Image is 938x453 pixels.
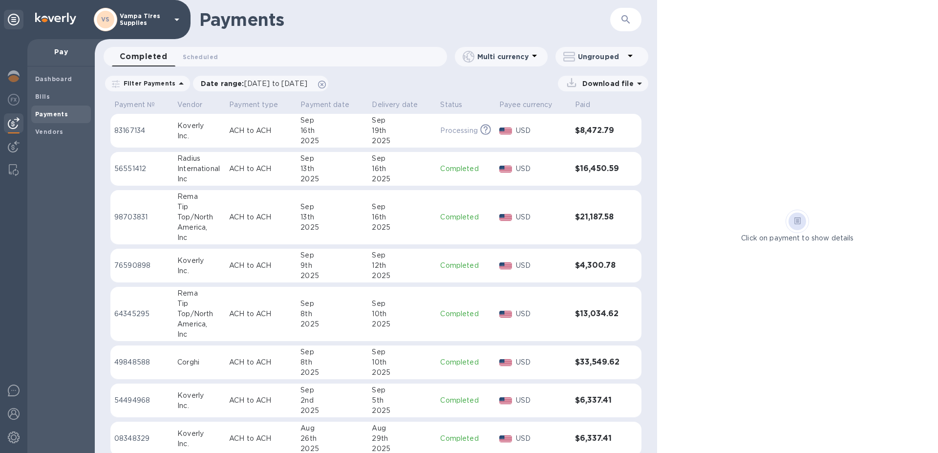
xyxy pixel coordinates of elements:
p: USD [516,309,567,319]
span: Payment № [114,100,168,110]
div: America, [177,222,221,233]
p: 54494968 [114,395,170,406]
h1: Payments [199,9,610,30]
div: America, [177,319,221,329]
div: 19th [372,126,432,136]
div: Date range:[DATE] to [DATE] [193,76,328,91]
p: Ungrouped [578,52,624,62]
p: ACH to ACH [229,260,293,271]
div: 2025 [372,174,432,184]
div: Inc. [177,439,221,449]
b: Vendors [35,128,64,135]
p: ACH to ACH [229,309,293,319]
h3: $8,472.79 [575,126,621,135]
div: Inc. [177,266,221,276]
div: 26th [300,433,364,444]
p: Payment type [229,100,278,110]
h3: $21,187.58 [575,213,621,222]
p: Status [440,100,462,110]
p: Download file [578,79,634,88]
p: USD [516,126,567,136]
div: Inc [177,233,221,243]
span: Delivery date [372,100,430,110]
p: Completed [440,357,491,367]
p: Completed [440,164,491,174]
div: Sep [372,385,432,395]
img: Logo [35,13,76,24]
p: ACH to ACH [229,164,293,174]
img: USD [499,397,512,404]
div: Sep [372,299,432,309]
p: Multi currency [477,52,529,62]
div: Koverly [177,429,221,439]
div: 2025 [300,367,364,378]
div: Sep [372,347,432,357]
div: Inc. [177,131,221,141]
span: Status [440,100,475,110]
div: Aug [372,423,432,433]
div: Tip [177,202,221,212]
h3: $33,549.62 [575,358,621,367]
span: Scheduled [183,52,218,62]
img: Foreign exchange [8,94,20,106]
p: 98703831 [114,212,170,222]
p: Completed [440,212,491,222]
p: Processing [440,126,477,136]
b: Payments [35,110,68,118]
div: Rema [177,288,221,299]
div: 16th [372,212,432,222]
p: 49848588 [114,357,170,367]
div: Sep [300,202,364,212]
div: 2025 [372,271,432,281]
b: Bills [35,93,50,100]
div: 5th [372,395,432,406]
div: Unpin categories [4,10,23,29]
img: USD [499,262,512,269]
p: Click on payment to show details [741,233,853,243]
div: Sep [372,153,432,164]
div: 2025 [372,367,432,378]
span: Payment type [229,100,291,110]
div: Top/North [177,309,221,319]
div: Sep [372,202,432,212]
div: International [177,164,221,174]
p: 56551412 [114,164,170,174]
p: ACH to ACH [229,212,293,222]
div: 16th [372,164,432,174]
p: Completed [440,395,491,406]
div: Sep [300,347,364,357]
p: USD [516,357,567,367]
div: 10th [372,309,432,319]
b: Dashboard [35,75,72,83]
p: Payment date [300,100,349,110]
div: 16th [300,126,364,136]
h3: $4,300.78 [575,261,621,270]
div: 2025 [372,319,432,329]
div: 9th [300,260,364,271]
span: Payment date [300,100,362,110]
div: 10th [372,357,432,367]
div: 29th [372,433,432,444]
p: USD [516,433,567,444]
p: Payee currency [499,100,553,110]
div: Sep [300,250,364,260]
p: Filter Payments [120,79,175,87]
div: Sep [372,115,432,126]
span: Paid [575,100,603,110]
p: USD [516,260,567,271]
div: 8th [300,309,364,319]
div: Radius [177,153,221,164]
p: USD [516,395,567,406]
p: ACH to ACH [229,126,293,136]
div: 2025 [372,136,432,146]
b: VS [101,16,110,23]
div: 2025 [372,222,432,233]
p: Payment № [114,100,155,110]
p: 08348329 [114,433,170,444]
p: 64345295 [114,309,170,319]
img: USD [499,166,512,173]
p: ACH to ACH [229,433,293,444]
div: 2025 [300,406,364,416]
p: Vendor [177,100,202,110]
div: Inc. [177,401,221,411]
